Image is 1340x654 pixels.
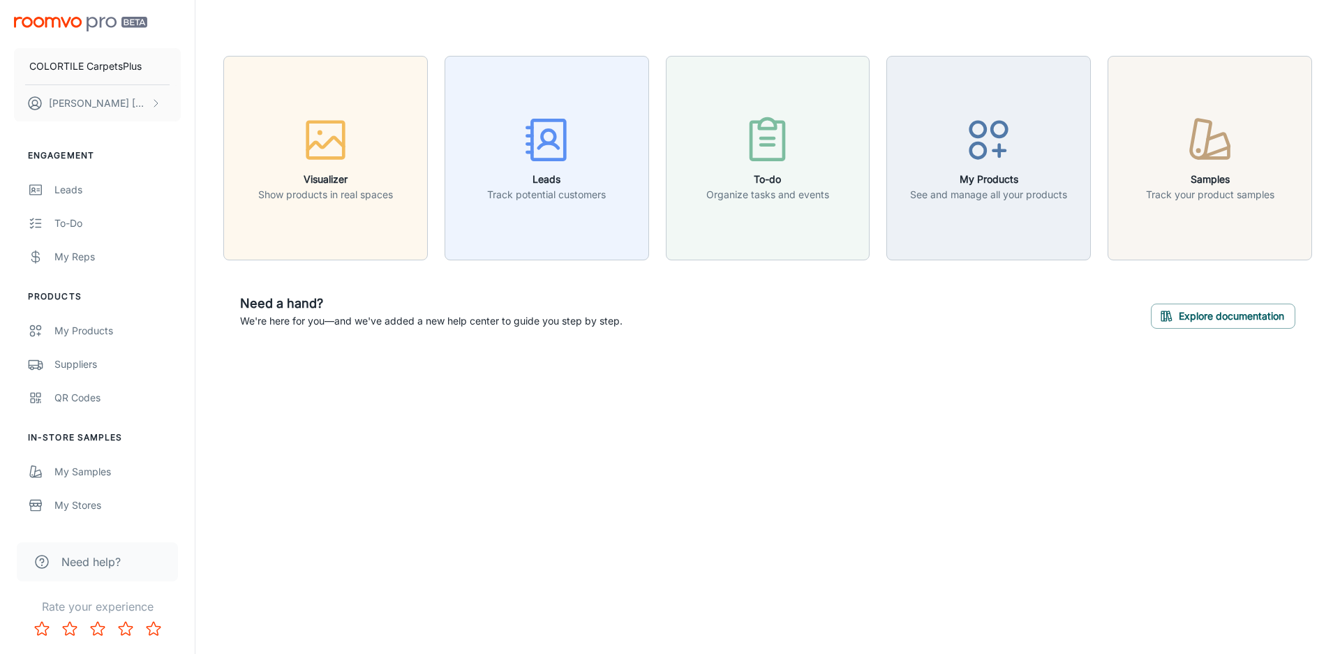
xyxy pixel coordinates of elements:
div: QR Codes [54,390,181,406]
a: LeadsTrack potential customers [445,150,649,164]
h6: To-do [706,172,829,187]
div: My Reps [54,249,181,265]
h6: Visualizer [258,172,393,187]
button: LeadsTrack potential customers [445,56,649,260]
button: My ProductsSee and manage all your products [886,56,1091,260]
h6: Leads [487,172,606,187]
h6: My Products [910,172,1067,187]
a: Explore documentation [1151,308,1295,322]
p: Track potential customers [487,187,606,202]
p: Show products in real spaces [258,187,393,202]
a: My ProductsSee and manage all your products [886,150,1091,164]
a: SamplesTrack your product samples [1108,150,1312,164]
h6: Need a hand? [240,294,623,313]
p: We're here for you—and we've added a new help center to guide you step by step. [240,313,623,329]
p: Organize tasks and events [706,187,829,202]
button: COLORTILE CarpetsPlus [14,48,181,84]
p: COLORTILE CarpetsPlus [29,59,142,74]
h6: Samples [1146,172,1274,187]
a: To-doOrganize tasks and events [666,150,870,164]
div: Suppliers [54,357,181,372]
button: SamplesTrack your product samples [1108,56,1312,260]
p: [PERSON_NAME] [PERSON_NAME] [49,96,147,111]
button: VisualizerShow products in real spaces [223,56,428,260]
div: Leads [54,182,181,198]
button: Explore documentation [1151,304,1295,329]
p: Track your product samples [1146,187,1274,202]
p: See and manage all your products [910,187,1067,202]
img: Roomvo PRO Beta [14,17,147,31]
button: To-doOrganize tasks and events [666,56,870,260]
button: [PERSON_NAME] [PERSON_NAME] [14,85,181,121]
div: My Products [54,323,181,339]
div: To-do [54,216,181,231]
